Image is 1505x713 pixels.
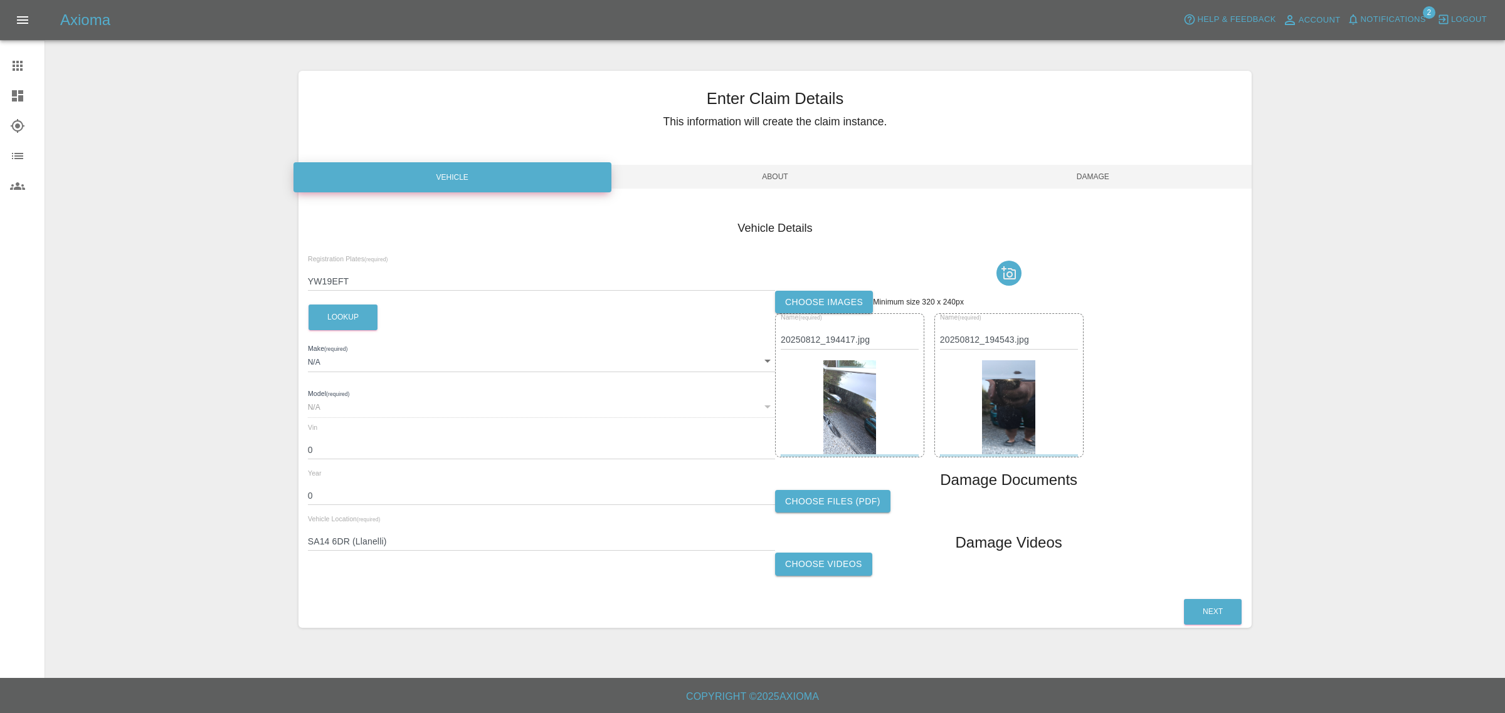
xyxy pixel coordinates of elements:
small: (required) [958,315,981,321]
span: Account [1299,13,1341,28]
button: Lookup [309,304,378,330]
label: Make [308,344,347,354]
span: About [616,165,934,189]
button: Open drawer [8,5,38,35]
small: (required) [798,315,821,321]
h5: Axioma [60,10,110,30]
span: Registration Plates [308,255,388,263]
label: Choose files (pdf) [775,490,890,513]
small: (required) [326,392,349,397]
span: Name [940,314,981,321]
span: 2 [1423,6,1435,19]
label: Choose Videos [775,553,872,576]
small: (required) [364,256,388,262]
h1: Damage Videos [955,533,1062,553]
h1: Damage Documents [940,470,1077,490]
span: Help & Feedback [1197,13,1275,27]
div: Vehicle [293,162,611,192]
label: Model [308,389,349,399]
span: Notifications [1361,13,1426,27]
a: Account [1279,10,1344,30]
button: Logout [1434,10,1490,29]
span: Year [308,469,322,477]
small: (required) [357,516,380,522]
span: Name [781,314,822,321]
span: Minimum size 320 x 240px [873,298,964,306]
label: Choose images [775,291,873,314]
span: Damage [934,165,1252,189]
button: Next [1184,599,1242,625]
h3: Enter Claim Details [298,86,1252,110]
span: Logout [1451,13,1487,27]
h6: Copyright © 2025 Axioma [10,688,1495,705]
div: N/A [308,395,775,417]
div: N/A [308,350,775,372]
span: Vin [308,424,317,431]
span: Vehicle Location [308,515,380,523]
button: Notifications [1344,10,1429,29]
h5: This information will create the claim instance. [298,113,1252,130]
button: Help & Feedback [1180,10,1279,29]
small: (required) [324,346,347,351]
h4: Vehicle Details [308,220,1243,237]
